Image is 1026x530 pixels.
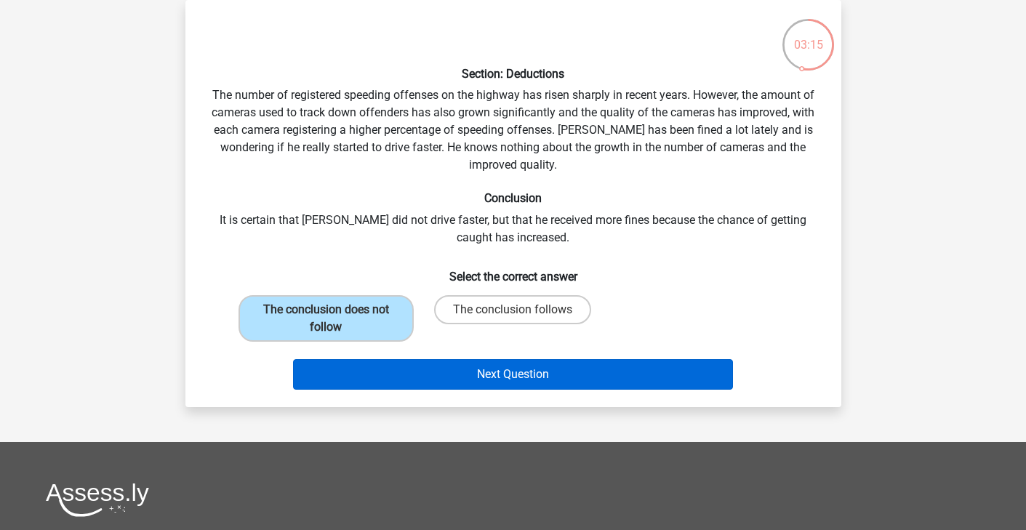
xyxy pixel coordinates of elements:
h6: Section: Deductions [209,67,818,81]
div: The number of registered speeding offenses on the highway has risen sharply in recent years. Howe... [191,12,835,396]
img: Assessly logo [46,483,149,517]
div: 03:15 [781,17,835,54]
h6: Conclusion [209,191,818,205]
h6: Select the correct answer [209,258,818,284]
label: The conclusion does not follow [239,295,414,342]
label: The conclusion follows [434,295,591,324]
button: Next Question [293,359,733,390]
